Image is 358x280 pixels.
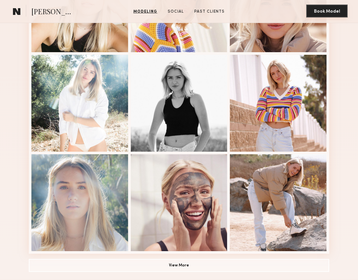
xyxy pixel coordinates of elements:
a: Social [165,9,186,15]
a: Book Model [306,8,348,14]
a: Modeling [131,9,160,15]
button: Book Model [306,5,348,17]
span: [PERSON_NAME] [31,6,76,18]
button: View More [29,259,329,272]
a: Past Clients [192,9,227,15]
